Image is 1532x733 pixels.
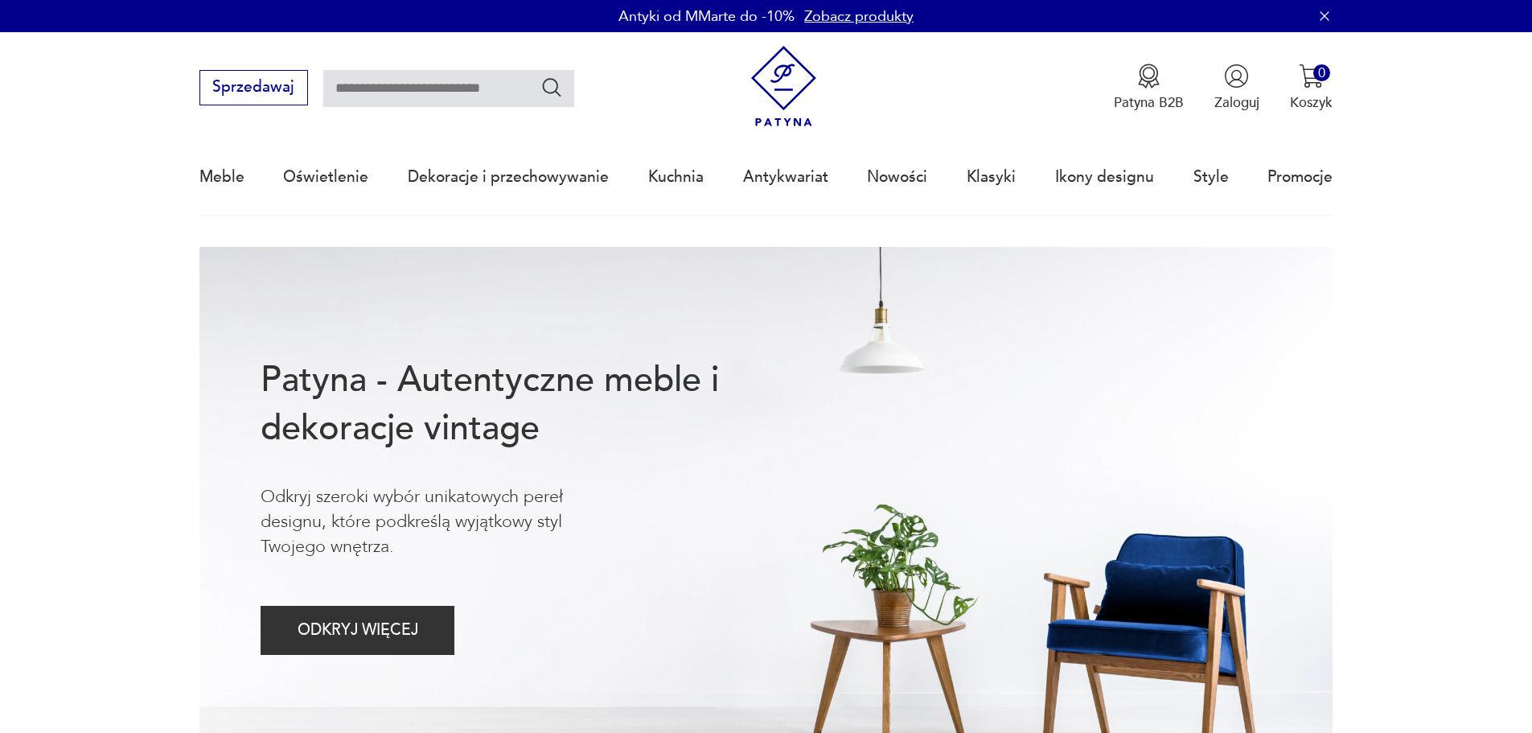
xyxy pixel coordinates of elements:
button: Zaloguj [1214,64,1259,112]
a: Ikona medaluPatyna B2B [1114,64,1184,112]
img: Patyna - sklep z meblami i dekoracjami vintage [743,46,824,127]
button: Sprzedawaj [199,70,308,105]
a: Promocje [1267,140,1333,214]
a: Nowości [867,140,927,214]
img: Ikona medalu [1136,64,1161,89]
a: Zobacz produkty [804,6,914,27]
img: Ikona koszyka [1299,64,1324,89]
p: Antyki od MMarte do -10% [618,6,795,27]
a: Sprzedawaj [199,82,308,95]
p: Patyna B2B [1114,93,1184,112]
a: Style [1193,140,1229,214]
a: Antykwariat [743,140,828,214]
a: Ikony designu [1055,140,1154,214]
div: 0 [1313,64,1330,81]
a: Oświetlenie [283,140,368,214]
p: Koszyk [1290,93,1333,112]
p: Odkryj szeroki wybór unikatowych pereł designu, które podkreślą wyjątkowy styl Twojego wnętrza. [261,484,627,560]
p: Zaloguj [1214,93,1259,112]
h1: Patyna - Autentyczne meble i dekoracje vintage [261,356,782,453]
button: 0Koszyk [1290,64,1333,112]
a: Meble [199,140,244,214]
button: ODKRYJ WIĘCEJ [261,606,454,655]
img: Ikonka użytkownika [1224,64,1249,89]
a: Kuchnia [648,140,704,214]
button: Patyna B2B [1114,64,1184,112]
a: Klasyki [967,140,1016,214]
a: Dekoracje i przechowywanie [408,140,609,214]
a: ODKRYJ WIĘCEJ [261,625,454,638]
button: Szukaj [540,76,564,99]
